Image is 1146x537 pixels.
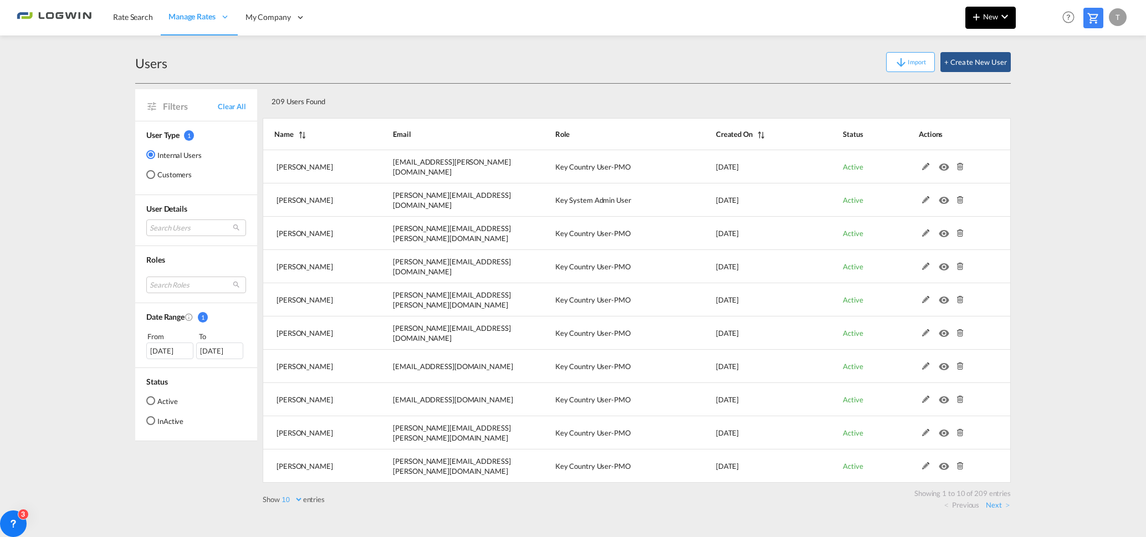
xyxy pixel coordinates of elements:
td: Key Country User-PMO [528,250,688,283]
span: Key Country User-PMO [555,462,631,470]
md-icon: icon-eye [939,193,953,201]
span: Key Country User-PMO [555,428,631,437]
td: Rike Rudnik [263,283,365,316]
md-icon: icon-eye [939,360,953,367]
td: diana.naths@logwin-logistics.com [365,183,527,217]
span: [DATE] [716,196,739,204]
md-icon: icon-eye [939,459,953,467]
span: Key Country User-PMO [555,229,631,238]
md-icon: icon-eye [939,293,953,301]
span: Active [843,395,863,404]
td: jens.rupprecht@logwin-logistics.com [365,250,527,283]
button: icon-arrow-downImport [886,52,935,72]
span: Key Country User-PMO [555,295,631,304]
span: Active [843,262,863,271]
td: Mui Bonnie [263,416,365,449]
div: T [1109,8,1127,26]
td: bipin.chinnappa@logwin-logistics.com [365,449,527,483]
td: Chinnappa Bipin [263,449,365,483]
span: Roles [146,255,165,264]
th: Role [528,118,688,150]
div: [DATE] [196,342,243,359]
span: [EMAIL_ADDRESS][DOMAIN_NAME] [393,362,513,371]
span: Date Range [146,312,185,321]
th: Status [815,118,891,150]
span: [PERSON_NAME][EMAIL_ADDRESS][DOMAIN_NAME] [393,324,510,342]
span: [PERSON_NAME] [277,162,333,171]
span: [DATE] [716,362,739,371]
td: 2025-08-12 [688,183,815,217]
div: 209 Users Found [267,88,933,111]
td: Sim Maryanne [263,316,365,350]
span: New [970,12,1011,21]
td: Key Country User-PMO [528,350,688,383]
th: Email [365,118,527,150]
td: 2025-08-12 [688,250,815,283]
md-radio-button: Active [146,395,183,406]
span: Key Country User-PMO [555,395,631,404]
span: [PERSON_NAME] [277,428,333,437]
span: [PERSON_NAME][EMAIL_ADDRESS][PERSON_NAME][DOMAIN_NAME] [393,423,510,442]
td: 2025-07-10 [688,350,815,383]
td: 2025-07-04 [688,449,815,483]
span: [PERSON_NAME] [277,229,333,238]
span: Filters [163,100,218,112]
button: + Create New User [940,52,1011,72]
label: Show entries [263,494,325,504]
md-radio-button: InActive [146,415,183,426]
md-icon: icon-eye [939,260,953,268]
td: 2025-07-11 [688,316,815,350]
md-icon: icon-eye [939,227,953,234]
span: Active [843,196,863,204]
img: 2761ae10d95411efa20a1f5e0282d2d7.png [17,5,91,30]
md-icon: icon-plus 400-fg [970,10,983,23]
span: [PERSON_NAME][EMAIL_ADDRESS][PERSON_NAME][DOMAIN_NAME] [393,457,510,475]
td: Key System Admin User [528,183,688,217]
span: Clear All [218,101,246,111]
span: [EMAIL_ADDRESS][DOMAIN_NAME] [393,395,513,404]
span: [DATE] [716,162,739,171]
span: [DATE] [716,262,739,271]
div: [DATE] [146,342,193,359]
span: [PERSON_NAME] [277,395,333,404]
span: Active [843,428,863,437]
td: 2025-07-08 [688,383,815,416]
span: [PERSON_NAME][EMAIL_ADDRESS][PERSON_NAME][DOMAIN_NAME] [393,290,510,309]
span: [DATE] [716,329,739,337]
span: Key Country User-PMO [555,262,631,271]
select: Showentries [280,495,303,504]
td: Key Country User-PMO [528,283,688,316]
span: [DATE] [716,428,739,437]
span: Active [843,162,863,171]
div: Showing 1 to 10 of 209 entries [268,483,1011,498]
span: Manage Rates [168,11,216,22]
td: timo.otto@logwin-logistics.com [365,150,527,183]
span: [EMAIL_ADDRESS][PERSON_NAME][DOMAIN_NAME] [393,157,510,176]
md-icon: icon-eye [939,326,953,334]
th: Name [263,118,365,150]
td: 2025-08-12 [688,150,815,183]
td: Key Country User-PMO [528,150,688,183]
span: [PERSON_NAME][EMAIL_ADDRESS][DOMAIN_NAME] [393,191,510,209]
span: [DATE] [716,295,739,304]
span: Active [843,229,863,238]
span: Active [843,462,863,470]
span: [PERSON_NAME][EMAIL_ADDRESS][PERSON_NAME][DOMAIN_NAME] [393,224,510,243]
span: [PERSON_NAME] [277,196,333,204]
span: [PERSON_NAME] [277,462,333,470]
span: Key Country User-PMO [555,162,631,171]
td: 2025-08-12 [688,283,815,316]
a: Next [986,500,1010,510]
td: botond.illyes@logwin-logistics.com [365,350,527,383]
th: Actions [891,118,1011,150]
span: Status [146,377,167,386]
span: [DATE] [716,395,739,404]
span: Active [843,362,863,371]
span: Rate Search [113,12,153,22]
td: Timo Otto [263,150,365,183]
span: [PERSON_NAME] [277,362,333,371]
span: [PERSON_NAME] [277,262,333,271]
span: Help [1059,8,1078,27]
div: From [146,331,195,342]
